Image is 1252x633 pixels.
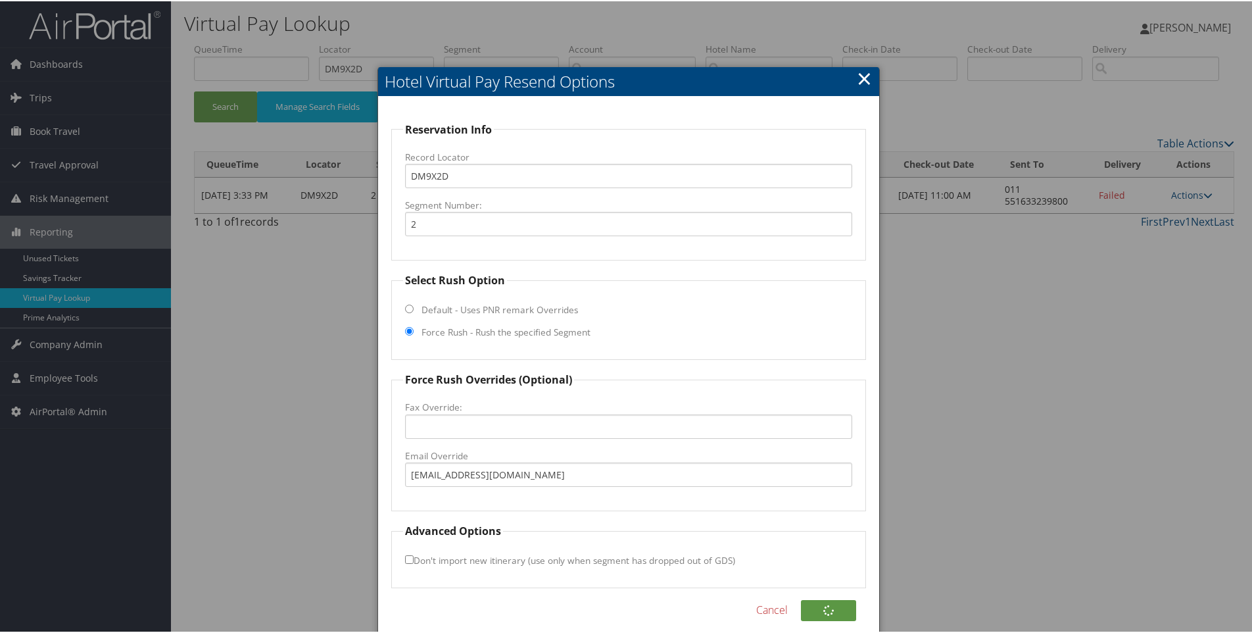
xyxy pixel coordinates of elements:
label: Email Override [405,448,853,461]
label: Force Rush - Rush the specified Segment [421,324,590,338]
legend: Select Rush Option [403,271,507,287]
legend: Reservation Info [403,120,494,136]
label: Record Locator [405,149,853,163]
a: Close [857,64,872,90]
a: Cancel [756,601,788,617]
legend: Force Rush Overrides (Optional) [403,370,574,386]
label: Fax Override: [405,399,853,413]
h2: Hotel Virtual Pay Resend Options [378,66,880,95]
input: Don't import new itinerary (use only when segment has dropped out of GDS) [405,554,414,563]
label: Default - Uses PNR remark Overrides [421,302,578,315]
label: Don't import new itinerary (use only when segment has dropped out of GDS) [405,547,735,571]
label: Segment Number: [405,197,853,211]
legend: Advanced Options [403,522,503,538]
